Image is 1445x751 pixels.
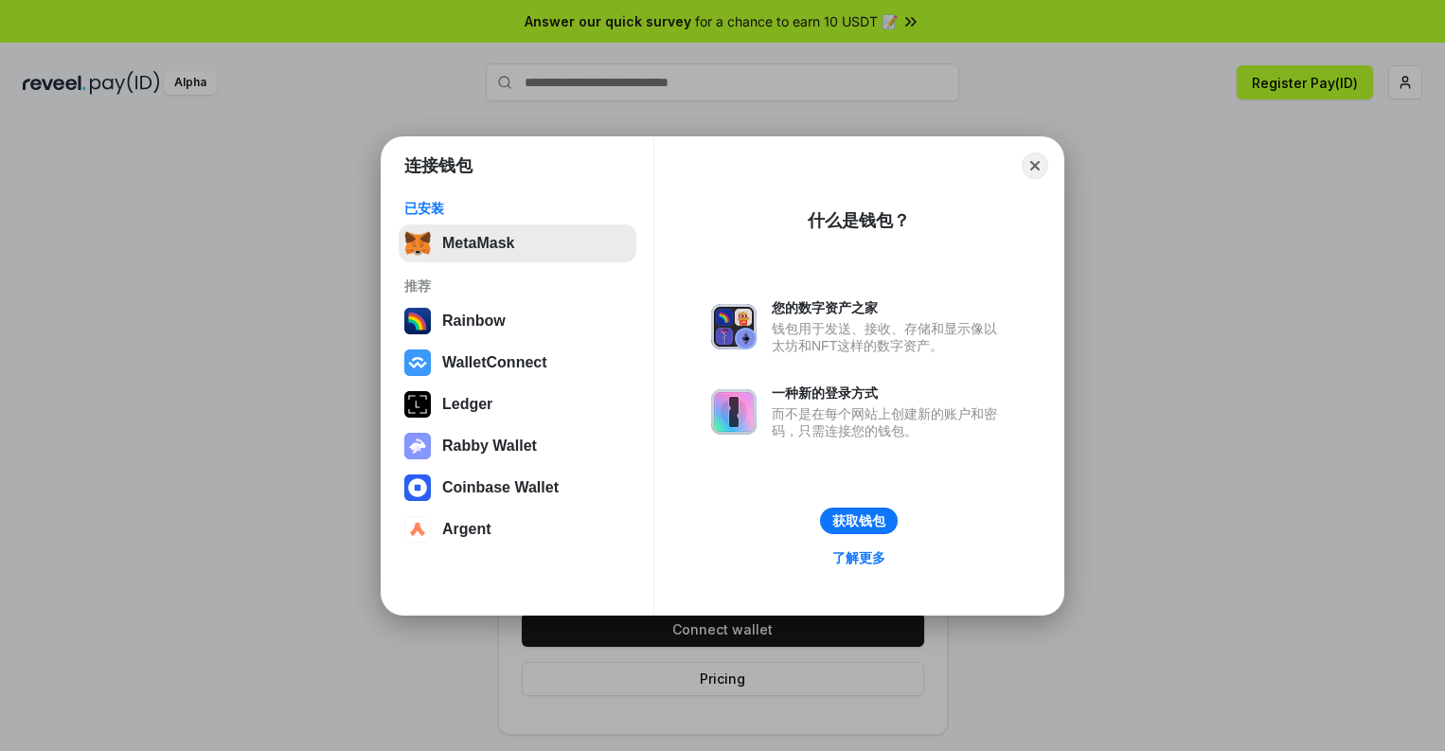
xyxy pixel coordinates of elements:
img: svg+xml,%3Csvg%20xmlns%3D%22http%3A%2F%2Fwww.w3.org%2F2000%2Fsvg%22%20fill%3D%22none%22%20viewBox... [711,304,757,349]
img: svg+xml,%3Csvg%20xmlns%3D%22http%3A%2F%2Fwww.w3.org%2F2000%2Fsvg%22%20fill%3D%22none%22%20viewBox... [404,433,431,459]
div: Argent [442,521,491,538]
div: 了解更多 [832,549,885,566]
button: WalletConnect [399,344,636,382]
div: 获取钱包 [832,512,885,529]
div: 您的数字资产之家 [772,299,1007,316]
button: Ledger [399,385,636,423]
div: MetaMask [442,235,514,252]
div: 推荐 [404,277,631,295]
img: svg+xml,%3Csvg%20width%3D%2228%22%20height%3D%2228%22%20viewBox%3D%220%200%2028%2028%22%20fill%3D... [404,349,431,376]
button: MetaMask [399,224,636,262]
img: svg+xml,%3Csvg%20xmlns%3D%22http%3A%2F%2Fwww.w3.org%2F2000%2Fsvg%22%20fill%3D%22none%22%20viewBox... [711,389,757,435]
div: 而不是在每个网站上创建新的账户和密码，只需连接您的钱包。 [772,405,1007,439]
img: svg+xml,%3Csvg%20xmlns%3D%22http%3A%2F%2Fwww.w3.org%2F2000%2Fsvg%22%20width%3D%2228%22%20height%3... [404,391,431,418]
button: Coinbase Wallet [399,469,636,507]
div: 什么是钱包？ [808,209,910,232]
button: 获取钱包 [820,508,898,534]
div: WalletConnect [442,354,547,371]
div: 已安装 [404,200,631,217]
div: 一种新的登录方式 [772,384,1007,402]
div: Ledger [442,396,492,413]
div: Rabby Wallet [442,438,537,455]
button: Rabby Wallet [399,427,636,465]
img: svg+xml,%3Csvg%20width%3D%22120%22%20height%3D%22120%22%20viewBox%3D%220%200%20120%20120%22%20fil... [404,308,431,334]
img: svg+xml,%3Csvg%20width%3D%2228%22%20height%3D%2228%22%20viewBox%3D%220%200%2028%2028%22%20fill%3D... [404,516,431,543]
img: svg+xml,%3Csvg%20width%3D%2228%22%20height%3D%2228%22%20viewBox%3D%220%200%2028%2028%22%20fill%3D... [404,474,431,501]
h1: 连接钱包 [404,154,473,177]
div: Coinbase Wallet [442,479,559,496]
button: Rainbow [399,302,636,340]
div: Rainbow [442,313,506,330]
button: Argent [399,510,636,548]
a: 了解更多 [821,545,897,570]
div: 钱包用于发送、接收、存储和显示像以太坊和NFT这样的数字资产。 [772,320,1007,354]
button: Close [1022,152,1048,179]
img: svg+xml,%3Csvg%20fill%3D%22none%22%20height%3D%2233%22%20viewBox%3D%220%200%2035%2033%22%20width%... [404,230,431,257]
